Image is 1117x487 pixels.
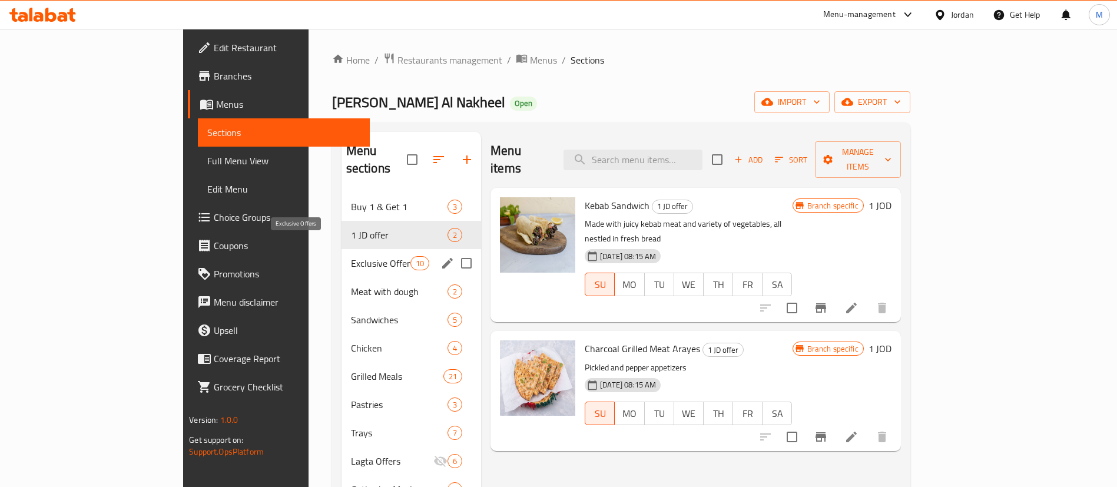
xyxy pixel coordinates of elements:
[188,344,370,373] a: Coverage Report
[188,288,370,316] a: Menu disclaimer
[762,402,792,425] button: SA
[188,231,370,260] a: Coupons
[214,352,360,366] span: Coverage Report
[216,97,360,111] span: Menus
[448,397,462,412] div: items
[448,428,462,439] span: 7
[351,200,448,214] span: Buy 1 & Get 1
[448,200,462,214] div: items
[764,95,820,110] span: import
[214,69,360,83] span: Branches
[188,316,370,344] a: Upsell
[516,52,557,68] a: Menus
[815,141,901,178] button: Manage items
[738,276,758,293] span: FR
[679,276,699,293] span: WE
[448,343,462,354] span: 4
[869,340,891,357] h6: 1 JOD
[351,454,433,468] div: Lagta Offers
[780,425,804,449] span: Select to update
[868,423,896,451] button: delete
[703,273,733,296] button: TH
[332,52,910,68] nav: breadcrumb
[351,341,448,355] span: Chicken
[803,200,863,211] span: Branch specific
[732,402,763,425] button: FR
[649,276,669,293] span: TU
[332,89,505,115] span: [PERSON_NAME] Al Nakheel
[705,147,730,172] span: Select section
[400,147,425,172] span: Select all sections
[595,251,661,262] span: [DATE] 08:15 AM
[448,286,462,297] span: 2
[448,456,462,467] span: 6
[644,273,674,296] button: TU
[198,118,370,147] a: Sections
[730,151,767,169] span: Add item
[807,294,835,322] button: Branch-specific-item
[342,277,482,306] div: Meat with dough2
[351,426,448,440] span: Trays
[585,273,615,296] button: SU
[439,254,456,272] button: edit
[214,210,360,224] span: Choice Groups
[500,197,575,273] img: Kebab Sandwich
[868,294,896,322] button: delete
[824,145,891,174] span: Manage items
[220,412,238,428] span: 1.0.0
[214,323,360,337] span: Upsell
[590,276,610,293] span: SU
[510,98,537,108] span: Open
[214,295,360,309] span: Menu disclaimer
[614,402,644,425] button: MO
[448,314,462,326] span: 5
[674,402,704,425] button: WE
[188,373,370,401] a: Grocery Checklist
[844,430,859,444] a: Edit menu item
[351,313,448,327] div: Sandwiches
[1096,8,1103,21] span: M
[780,296,804,320] span: Select to update
[342,447,482,475] div: Lagta Offers6
[342,419,482,447] div: Trays7
[844,95,901,110] span: export
[732,153,764,167] span: Add
[562,53,566,67] li: /
[708,276,728,293] span: TH
[869,197,891,214] h6: 1 JOD
[585,217,792,246] p: Made with juicy kebab meat and variety of vegetables, all nestled in fresh bread
[703,402,733,425] button: TH
[564,150,702,170] input: search
[342,334,482,362] div: Chicken4
[448,228,462,242] div: items
[346,142,407,177] h2: Menu sections
[448,201,462,213] span: 3
[530,53,557,67] span: Menus
[708,405,728,422] span: TH
[448,454,462,468] div: items
[198,147,370,175] a: Full Menu View
[198,175,370,203] a: Edit Menu
[767,276,787,293] span: SA
[411,258,429,269] span: 10
[674,273,704,296] button: WE
[342,221,482,249] div: 1 JD offer2
[351,284,448,299] span: Meat with dough
[585,402,615,425] button: SU
[342,193,482,221] div: Buy 1 & Get 13
[649,405,669,422] span: TU
[207,154,360,168] span: Full Menu View
[188,203,370,231] a: Choice Groups
[342,249,482,277] div: Exclusive Offers10edit
[448,313,462,327] div: items
[500,340,575,416] img: Charcoal Grilled Meat Arayes
[585,340,700,357] span: Charcoal Grilled Meat Arayes
[397,53,502,67] span: Restaurants management
[585,197,649,214] span: Kebab Sandwich
[732,273,763,296] button: FR
[214,238,360,253] span: Coupons
[453,145,481,174] button: Add section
